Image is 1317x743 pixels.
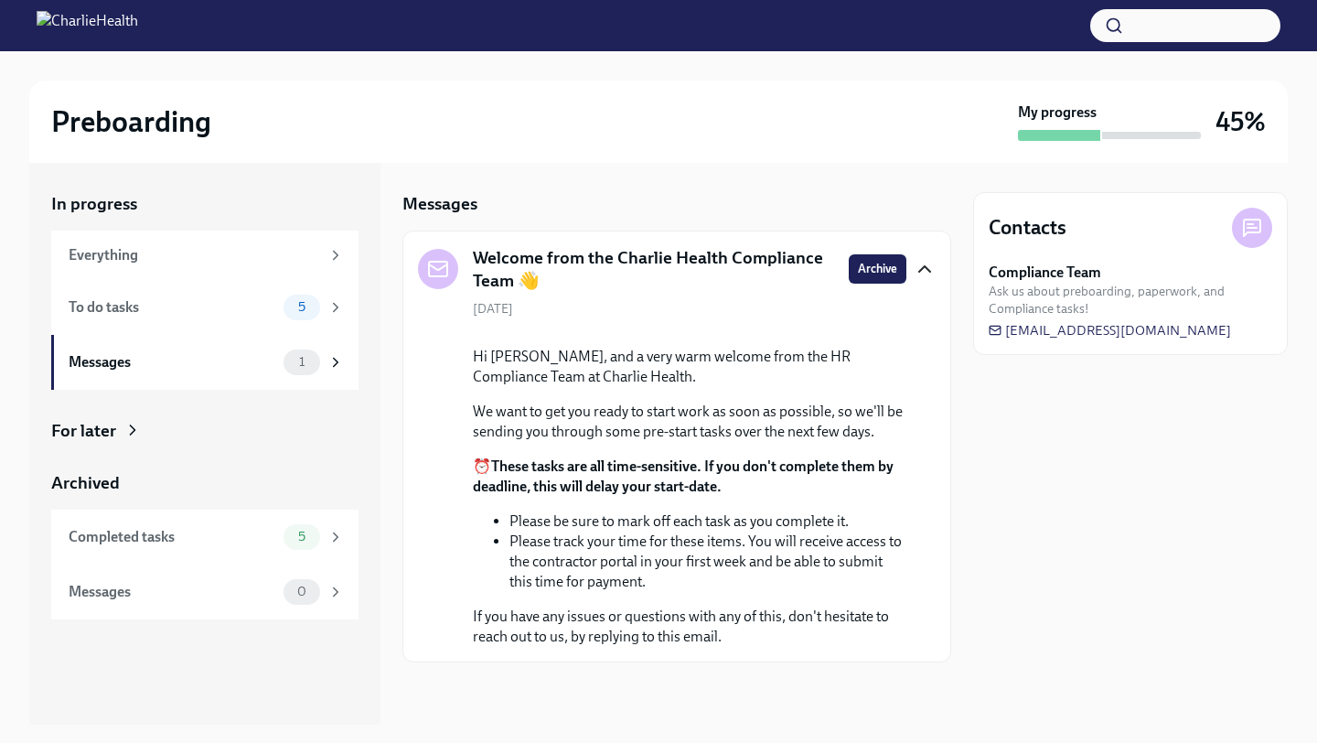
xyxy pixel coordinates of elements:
img: CharlieHealth [37,11,138,40]
div: Messages [69,582,276,602]
strong: My progress [1018,102,1097,123]
div: Completed tasks [69,527,276,547]
h3: 45% [1215,105,1266,138]
a: Completed tasks5 [51,510,359,565]
div: Messages [69,352,276,372]
p: ⏰ [473,457,906,497]
a: For later [51,419,359,443]
h5: Welcome from the Charlie Health Compliance Team 👋 [473,246,834,293]
strong: Compliance Team [989,263,1101,283]
button: Archive [849,254,906,284]
span: 0 [286,585,317,598]
div: Everything [69,245,320,265]
span: 5 [287,300,316,314]
div: To do tasks [69,297,276,318]
span: [DATE] [473,300,513,318]
p: Hi [PERSON_NAME], and a very warm welcome from the HR Compliance Team at Charlie Health. [473,347,906,387]
h5: Messages [402,192,477,216]
a: Messages0 [51,565,359,619]
li: Please track your time for these items. You will receive access to the contractor portal in your ... [509,532,906,592]
span: Archive [858,260,897,278]
div: For later [51,419,116,443]
span: 5 [287,530,316,544]
a: Messages1 [51,335,359,390]
a: In progress [51,192,359,216]
strong: These tasks are all time-sensitive. If you don't complete them by deadline, this will delay your ... [473,458,894,495]
a: [EMAIL_ADDRESS][DOMAIN_NAME] [989,321,1231,339]
a: Everything [51,231,359,280]
span: Ask us about preboarding, paperwork, and Compliance tasks! [989,283,1272,318]
a: To do tasks5 [51,280,359,335]
h2: Preboarding [51,103,211,140]
li: Please be sure to mark off each task as you complete it. [509,511,906,532]
h4: Contacts [989,214,1066,242]
span: 1 [288,355,316,369]
p: If you have any issues or questions with any of this, don't hesitate to reach out to us, by reply... [473,607,906,647]
p: We want to get you ready to start work as soon as possible, so we'll be sending you through some ... [473,402,906,442]
a: Archived [51,471,359,495]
